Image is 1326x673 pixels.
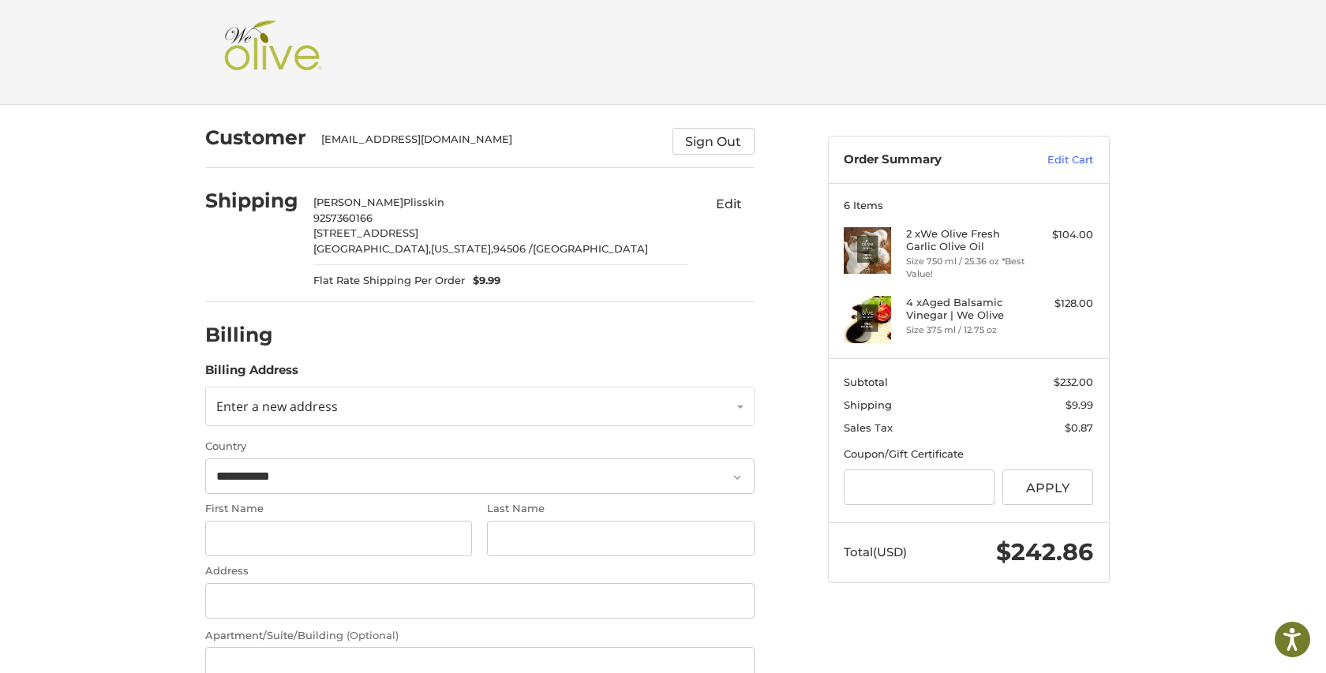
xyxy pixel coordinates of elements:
[844,398,892,411] span: Shipping
[704,191,755,216] button: Edit
[844,152,1013,168] h3: Order Summary
[205,361,298,387] legend: Billing Address
[205,439,755,454] label: Country
[487,501,754,517] label: Last Name
[205,501,472,517] label: First Name
[906,323,1027,337] li: Size 375 ml / 12.75 oz
[431,242,493,255] span: [US_STATE],
[205,323,298,347] h2: Billing
[1031,296,1093,312] div: $128.00
[313,226,418,239] span: [STREET_ADDRESS]
[844,544,907,559] span: Total (USD)
[1066,398,1093,411] span: $9.99
[844,376,888,388] span: Subtotal
[313,242,431,255] span: [GEOGRAPHIC_DATA],
[533,242,648,255] span: [GEOGRAPHIC_DATA]
[1054,376,1093,388] span: $232.00
[996,537,1093,566] span: $242.86
[403,196,444,208] span: Plisskin
[1013,152,1093,168] a: Edit Cart
[493,242,533,255] span: 94506 /
[1065,421,1093,434] span: $0.87
[220,21,326,84] img: Shop We Olive
[906,227,1027,253] h4: 2 x We Olive Fresh Garlic Olive Oil
[216,398,338,415] span: Enter a new address
[313,273,465,289] span: Flat Rate Shipping Per Order
[672,128,755,155] button: Sign Out
[844,199,1093,211] h3: 6 Items
[205,387,755,426] a: Enter or select a different address
[906,296,1027,322] h4: 4 x Aged Balsamic Vinegar | We Olive
[205,628,755,644] label: Apartment/Suite/Building
[1031,227,1093,243] div: $104.00
[205,125,306,150] h2: Customer
[465,273,500,289] span: $9.99
[844,469,994,505] input: Gift Certificate or Coupon Code
[346,629,399,641] small: (Optional)
[205,563,755,579] label: Address
[321,132,657,155] div: [EMAIL_ADDRESS][DOMAIN_NAME]
[906,255,1027,281] li: Size 750 ml / 25.36 oz *Best Value!
[182,21,200,39] button: Open LiveChat chat widget
[1002,469,1094,505] button: Apply
[844,421,893,434] span: Sales Tax
[844,447,1093,462] div: Coupon/Gift Certificate
[22,24,178,36] p: We're away right now. Please check back later!
[313,196,403,208] span: [PERSON_NAME]
[205,189,298,213] h2: Shipping
[313,211,373,224] span: 9257360166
